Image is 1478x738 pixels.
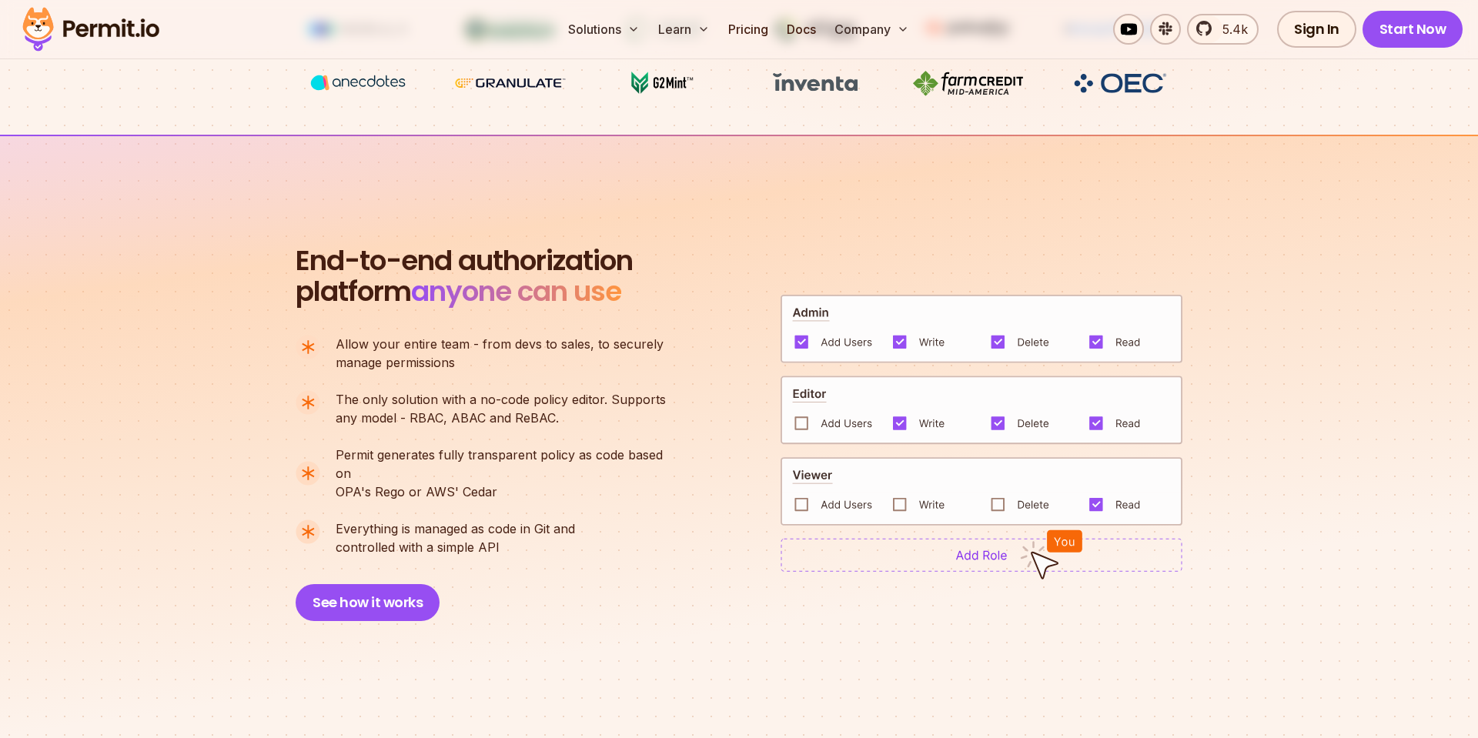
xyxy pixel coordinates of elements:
[605,68,721,98] img: G2mint
[336,519,575,556] p: controlled with a simple API
[411,272,621,311] span: anyone can use
[336,446,679,501] p: OPA's Rego or AWS' Cedar
[296,245,633,307] h2: platform
[336,446,679,483] span: Permit generates fully transparent policy as code based on
[1363,11,1463,48] a: Start Now
[336,335,664,372] p: manage permissions
[336,390,666,409] span: The only solution with a no-code policy editor. Supports
[1187,14,1259,45] a: 5.4k
[910,68,1025,98] img: Farm Credit
[336,390,666,427] p: any model - RBAC, ABAC and ReBAC.
[722,14,774,45] a: Pricing
[296,245,633,276] span: End-to-end authorization
[1213,20,1248,38] span: 5.4k
[336,335,664,353] span: Allow your entire team - from devs to sales, to securely
[15,3,166,55] img: Permit logo
[757,68,873,96] img: inventa
[1277,11,1356,48] a: Sign In
[300,68,416,97] img: vega
[828,14,915,45] button: Company
[562,14,646,45] button: Solutions
[336,519,575,538] span: Everything is managed as code in Git and
[652,14,716,45] button: Learn
[453,68,568,98] img: Granulate
[781,14,822,45] a: Docs
[296,584,440,621] button: See how it works
[1071,71,1169,95] img: OEC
